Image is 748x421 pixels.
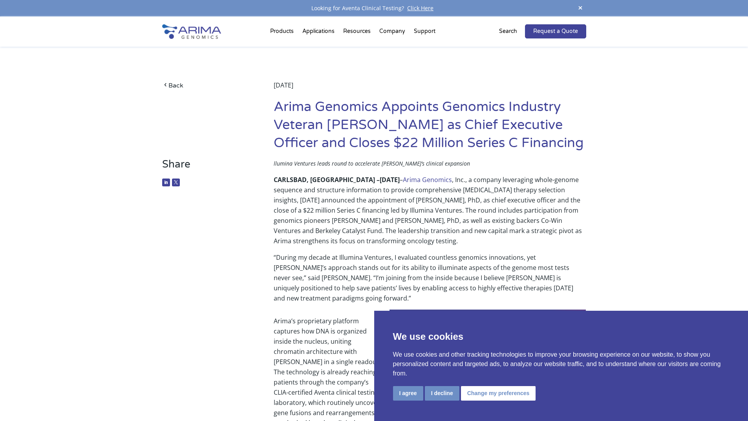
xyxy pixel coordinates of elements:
[461,386,536,401] button: Change my preferences
[393,386,423,401] button: I agree
[274,80,586,98] div: [DATE]
[393,350,730,378] p: We use cookies and other tracking technologies to improve your browsing experience on our website...
[162,158,251,177] h3: Share
[390,310,586,412] img: Tom Wilis CEO Quote
[404,4,437,12] a: Click Here
[403,175,452,184] a: Arima Genomics
[162,80,251,91] a: Back
[525,24,586,38] a: Request a Quote
[274,175,380,184] b: CARLSBAD, [GEOGRAPHIC_DATA] –
[274,160,470,167] span: llumina Ventures leads round to accelerate [PERSON_NAME]’s clinical expansion
[274,175,586,252] p: – , Inc., a company leveraging whole-genome sequence and structure information to provide compreh...
[425,386,459,401] button: I decline
[274,252,586,310] p: “During my decade at Illumina Ventures, I evaluated countless genomics innovations, yet [PERSON_N...
[162,24,221,39] img: Arima-Genomics-logo
[393,330,730,344] p: We use cookies
[380,175,400,184] b: [DATE]
[162,3,586,13] div: Looking for Aventa Clinical Testing?
[499,26,517,36] p: Search
[274,98,586,158] h1: Arima Genomics Appoints Genomics Industry Veteran [PERSON_NAME] as Chief Executive Officer and Cl...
